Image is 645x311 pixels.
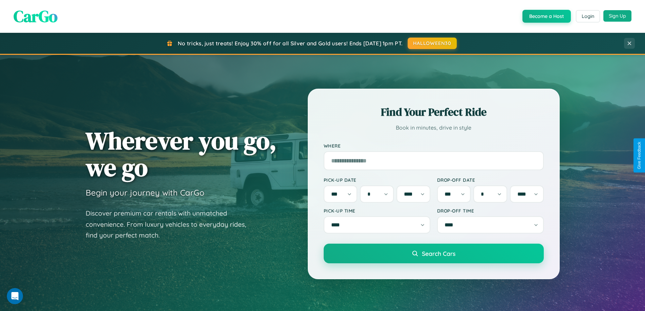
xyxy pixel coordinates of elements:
button: HALLOWEEN30 [408,38,457,49]
label: Pick-up Time [324,208,430,214]
p: Discover premium car rentals with unmatched convenience. From luxury vehicles to everyday rides, ... [86,208,255,241]
button: Login [576,10,600,22]
span: Search Cars [422,250,455,257]
p: Book in minutes, drive in style [324,123,544,133]
label: Where [324,143,544,149]
label: Drop-off Time [437,208,544,214]
button: Sign Up [603,10,631,22]
label: Pick-up Date [324,177,430,183]
span: CarGo [14,5,58,27]
iframe: Intercom live chat [7,288,23,304]
div: Give Feedback [637,142,642,169]
button: Become a Host [522,10,571,23]
button: Search Cars [324,244,544,263]
h2: Find Your Perfect Ride [324,105,544,119]
h3: Begin your journey with CarGo [86,187,205,198]
label: Drop-off Date [437,177,544,183]
h1: Wherever you go, we go [86,127,277,181]
span: No tricks, just treats! Enjoy 30% off for all Silver and Gold users! Ends [DATE] 1pm PT. [178,40,403,47]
